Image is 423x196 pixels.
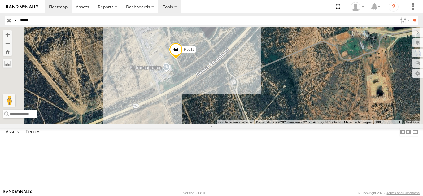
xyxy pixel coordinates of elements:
[412,128,418,137] label: Hide Summary Table
[349,2,367,11] div: Taylete Medina
[23,128,43,137] label: Fences
[13,16,18,25] label: Search Query
[3,59,12,68] label: Measure
[3,30,12,39] button: Zoom in
[412,69,423,78] label: Map Settings
[3,94,15,107] button: Arrastra el hombrecito naranja al mapa para abrir Street View
[406,128,412,137] label: Dock Summary Table to the Right
[389,2,399,12] i: ?
[375,120,384,124] span: 100 m
[387,191,420,195] a: Terms and Conditions
[6,5,38,9] img: rand-logo.svg
[406,121,419,123] a: Condiciones (se abre en una nueva pestaña)
[3,190,32,196] a: Visit our Website
[183,191,207,195] div: Version: 308.01
[218,120,252,124] button: Combinaciones de teclas
[398,16,411,25] label: Search Filter Options
[184,47,195,52] span: RJ019
[3,47,12,56] button: Zoom Home
[3,39,12,47] button: Zoom out
[2,128,22,137] label: Assets
[358,191,420,195] div: © Copyright 2025 -
[256,120,372,124] span: Datos del mapa ©2025 Imágenes ©2025 Airbus, CNES / Airbus, Maxar Technologies
[373,120,402,124] button: Escala del mapa: 100 m por 47 píxeles
[399,128,406,137] label: Dock Summary Table to the Left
